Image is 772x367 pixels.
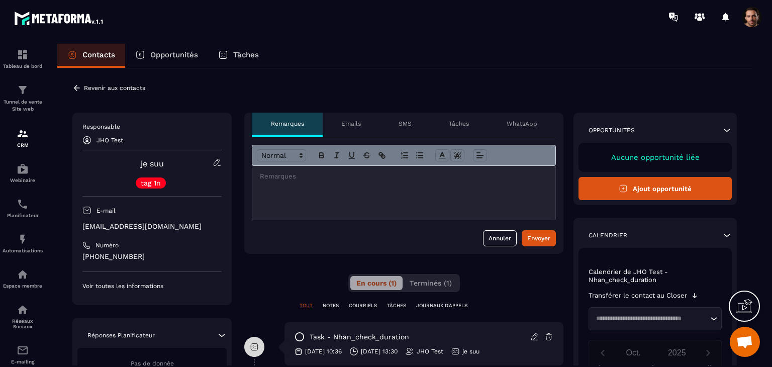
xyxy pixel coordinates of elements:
img: formation [17,49,29,61]
img: automations [17,233,29,245]
p: tag 1n [141,179,161,187]
p: Calendrier [589,231,627,239]
p: COURRIELS [349,302,377,309]
p: Remarques [271,120,304,128]
p: [PHONE_NUMBER] [82,252,222,261]
p: Tâches [449,120,469,128]
p: CRM [3,142,43,148]
a: automationsautomationsAutomatisations [3,226,43,261]
a: automationsautomationsWebinaire [3,155,43,191]
p: E-mail [96,207,116,215]
a: formationformationTableau de bord [3,41,43,76]
p: Voir toutes les informations [82,282,222,290]
p: Opportunités [150,50,198,59]
p: JHO Test [96,137,123,144]
p: Responsable [82,123,222,131]
p: Revenir aux contacts [84,84,145,91]
span: Pas de donnée [131,360,174,367]
p: Tunnel de vente Site web [3,99,43,113]
p: Contacts [82,50,115,59]
a: social-networksocial-networkRéseaux Sociaux [3,296,43,337]
p: Transférer le contact au Closer [589,292,687,300]
button: Ajout opportunité [578,177,732,200]
button: Terminés (1) [404,276,458,290]
img: logo [14,9,105,27]
a: Contacts [57,44,125,68]
p: Webinaire [3,177,43,183]
p: TÂCHES [387,302,406,309]
p: JHO Test [417,347,443,355]
a: Opportunités [125,44,208,68]
p: E-mailing [3,359,43,364]
p: Réponses Planificateur [87,331,155,339]
a: formationformationTunnel de vente Site web [3,76,43,120]
p: Calendrier de JHO Test - Nhan_check_duration [589,268,722,284]
p: Opportunités [589,126,635,134]
p: Tâches [233,50,259,59]
p: je suu [462,347,479,355]
button: Annuler [483,230,517,246]
div: Mở cuộc trò chuyện [730,327,760,357]
a: je suu [141,159,164,168]
p: SMS [399,120,412,128]
a: automationsautomationsEspace membre [3,261,43,296]
img: scheduler [17,198,29,210]
p: Automatisations [3,248,43,253]
img: email [17,344,29,356]
p: WhatsApp [507,120,537,128]
input: Search for option [593,314,708,324]
img: formation [17,128,29,140]
img: formation [17,84,29,96]
div: Envoyer [527,233,550,243]
p: [DATE] 13:30 [361,347,398,355]
p: Réseaux Sociaux [3,318,43,329]
img: automations [17,268,29,281]
p: Tableau de bord [3,63,43,69]
button: En cours (1) [350,276,403,290]
p: NOTES [323,302,339,309]
p: task - Nhan_check_duration [310,332,409,342]
a: Tâches [208,44,269,68]
p: [EMAIL_ADDRESS][DOMAIN_NAME] [82,222,222,231]
span: Terminés (1) [410,279,452,287]
a: schedulerschedulerPlanificateur [3,191,43,226]
button: Envoyer [522,230,556,246]
span: En cours (1) [356,279,397,287]
p: Emails [341,120,361,128]
p: [DATE] 10:36 [305,347,342,355]
p: Aucune opportunité liée [589,153,722,162]
p: Espace membre [3,283,43,289]
p: Planificateur [3,213,43,218]
p: Numéro [95,241,119,249]
div: Search for option [589,307,722,330]
img: social-network [17,304,29,316]
p: TOUT [300,302,313,309]
p: JOURNAUX D'APPELS [416,302,467,309]
img: automations [17,163,29,175]
a: formationformationCRM [3,120,43,155]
